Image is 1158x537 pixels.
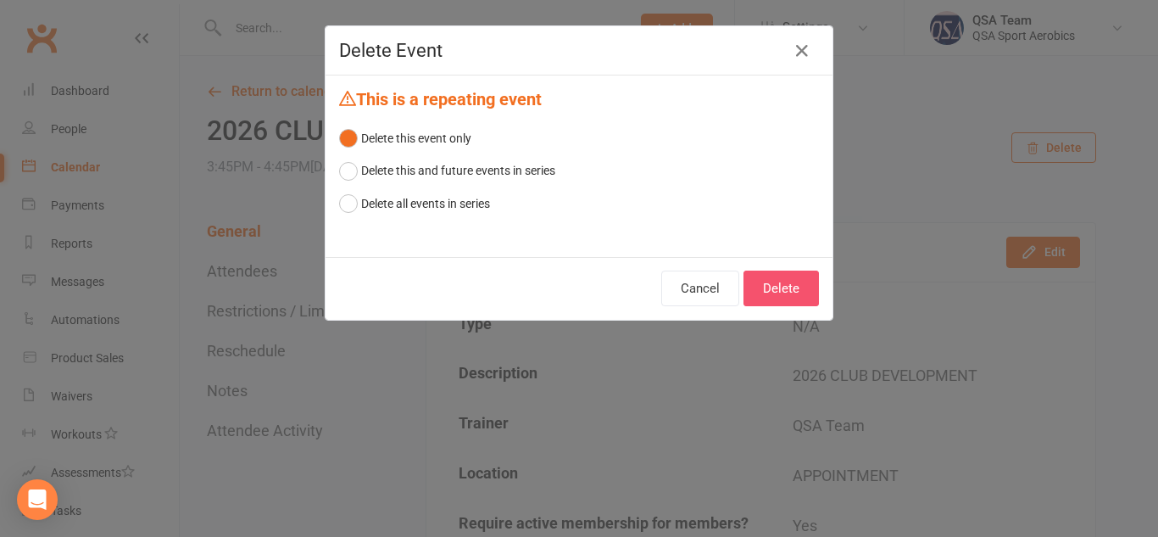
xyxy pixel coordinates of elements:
button: Close [788,37,816,64]
button: Delete all events in series [339,187,490,220]
h4: Delete Event [339,40,819,61]
h4: This is a repeating event [339,89,819,109]
button: Delete this and future events in series [339,154,555,187]
button: Cancel [661,271,739,306]
button: Delete this event only [339,122,471,154]
button: Delete [743,271,819,306]
div: Open Intercom Messenger [17,479,58,520]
